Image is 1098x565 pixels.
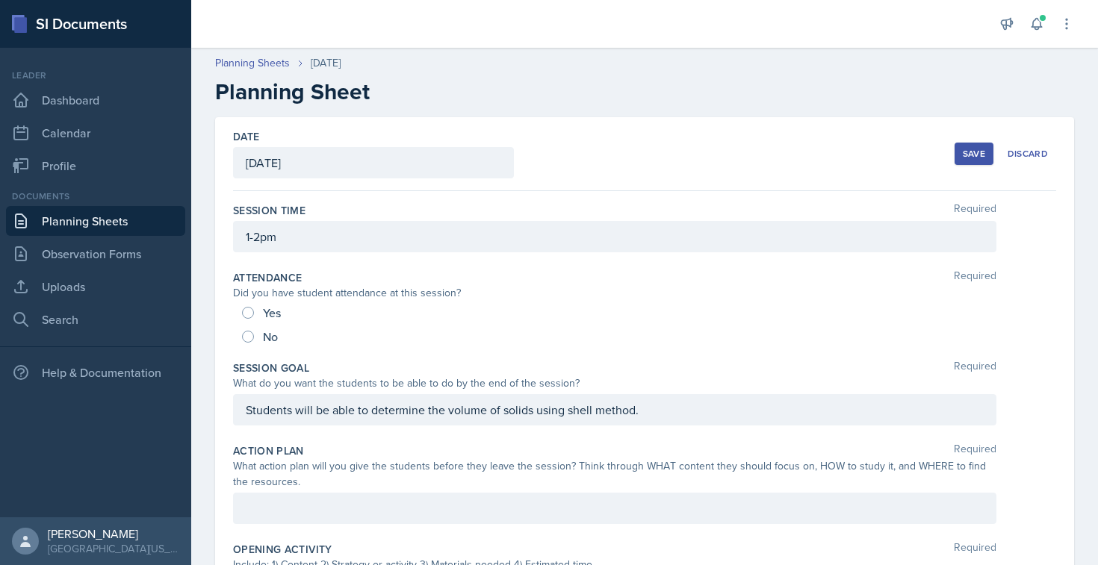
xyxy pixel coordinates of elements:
button: Save [955,143,993,165]
p: 1-2pm [246,228,984,246]
label: Attendance [233,270,303,285]
a: Calendar [6,118,185,148]
label: Date [233,129,259,144]
div: [GEOGRAPHIC_DATA][US_STATE] in [GEOGRAPHIC_DATA] [48,541,179,556]
label: Session Goal [233,360,309,375]
span: Required [954,270,996,285]
a: Uploads [6,272,185,302]
label: Session Time [233,203,305,218]
div: Leader [6,69,185,82]
p: Students will be able to determine the volume of solids using shell method. [246,401,984,419]
div: Did you have student attendance at this session? [233,285,996,301]
div: Documents [6,190,185,203]
span: No [263,329,278,344]
span: Required [954,360,996,375]
span: Required [954,203,996,218]
div: What do you want the students to be able to do by the end of the session? [233,375,996,391]
a: Planning Sheets [215,55,290,71]
span: Required [954,443,996,458]
a: Search [6,305,185,334]
a: Dashboard [6,85,185,115]
span: Yes [263,305,281,320]
button: Discard [999,143,1056,165]
div: [DATE] [311,55,341,71]
a: Observation Forms [6,239,185,269]
span: Required [954,542,996,557]
a: Planning Sheets [6,206,185,236]
label: Opening Activity [233,542,332,557]
div: Help & Documentation [6,358,185,387]
div: Save [963,148,985,160]
div: [PERSON_NAME] [48,526,179,541]
div: Discard [1008,148,1048,160]
h2: Planning Sheet [215,78,1074,105]
div: What action plan will you give the students before they leave the session? Think through WHAT con... [233,458,996,490]
a: Profile [6,151,185,181]
label: Action Plan [233,443,304,458]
